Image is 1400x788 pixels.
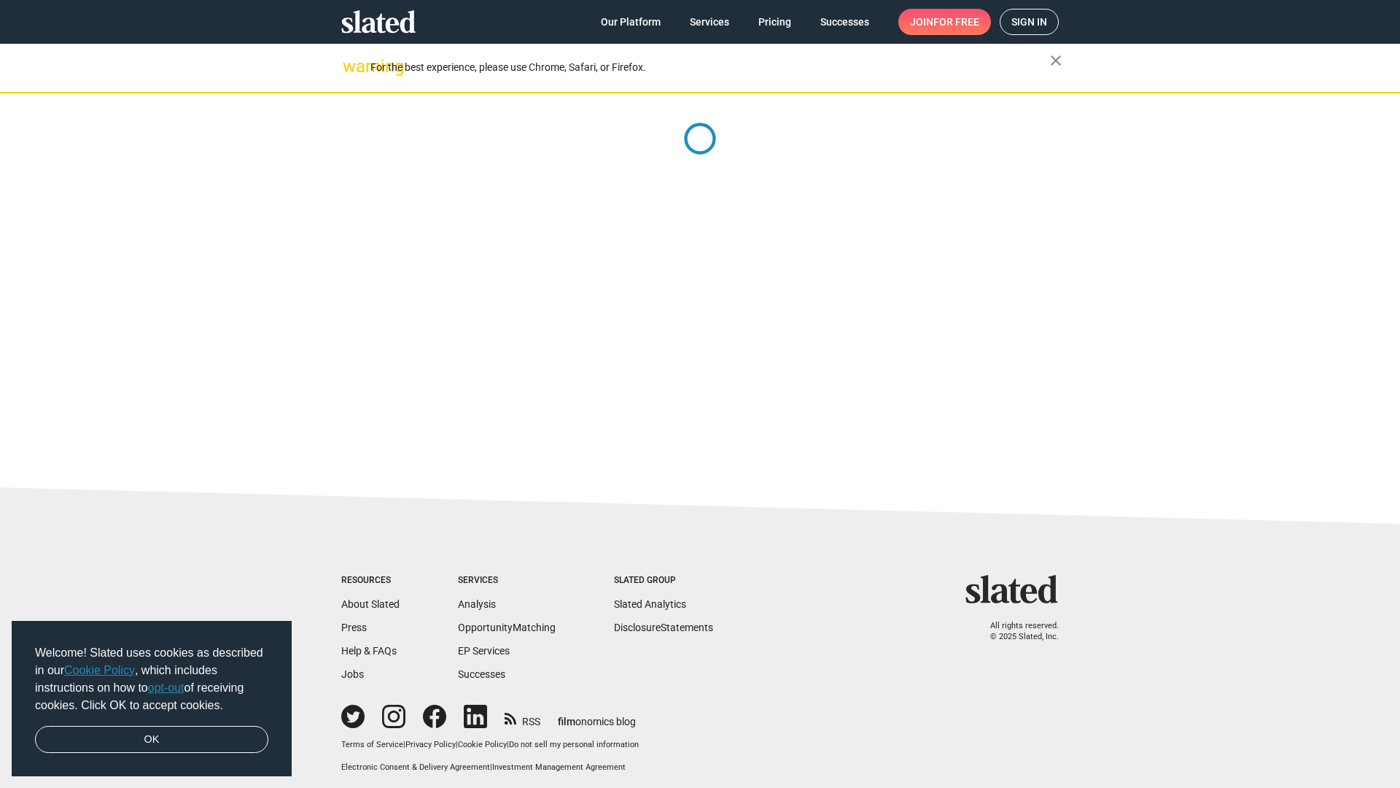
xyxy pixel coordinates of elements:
[509,740,639,751] button: Do not sell my personal information
[341,645,397,657] a: Help & FAQs
[558,716,575,727] span: film
[458,740,507,749] a: Cookie Policy
[589,9,672,35] a: Our Platform
[1011,9,1047,34] span: Sign in
[35,644,268,714] span: Welcome! Slated uses cookies as described in our , which includes instructions on how to of recei...
[370,58,1050,77] div: For the best experience, please use Chrome, Safari, or Firefox.
[343,58,360,75] mat-icon: warning
[507,740,509,749] span: |
[12,621,292,777] div: cookieconsent
[758,9,791,35] span: Pricing
[933,9,979,35] span: for free
[490,762,492,772] span: |
[405,740,456,749] a: Privacy Policy
[148,681,184,694] a: opt-out
[614,598,686,610] a: Slated Analytics
[614,622,713,633] a: DisclosureStatements
[403,740,405,749] span: |
[64,664,135,676] a: Cookie Policy
[341,622,367,633] a: Press
[341,575,400,587] div: Resources
[1047,52,1065,69] mat-icon: close
[458,575,556,587] div: Services
[747,9,803,35] a: Pricing
[35,726,268,754] a: dismiss cookie message
[492,762,626,772] a: Investment Management Agreement
[601,9,661,35] span: Our Platform
[809,9,881,35] a: Successes
[690,9,729,35] span: Services
[1000,9,1059,35] a: Sign in
[341,668,364,680] a: Jobs
[898,9,991,35] a: Joinfor free
[678,9,741,35] a: Services
[341,762,490,772] a: Electronic Consent & Delivery Agreement
[505,706,540,729] a: RSS
[341,598,400,610] a: About Slated
[558,703,636,729] a: filmonomics blog
[975,621,1059,642] p: All rights reserved. © 2025 Slated, Inc.
[910,9,979,35] span: Join
[458,598,496,610] a: Analysis
[341,740,403,749] a: Terms of Service
[456,740,458,749] span: |
[458,645,510,657] a: EP Services
[458,668,505,680] a: Successes
[458,622,556,633] a: OpportunityMatching
[614,575,713,587] div: Slated Group
[820,9,869,35] span: Successes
